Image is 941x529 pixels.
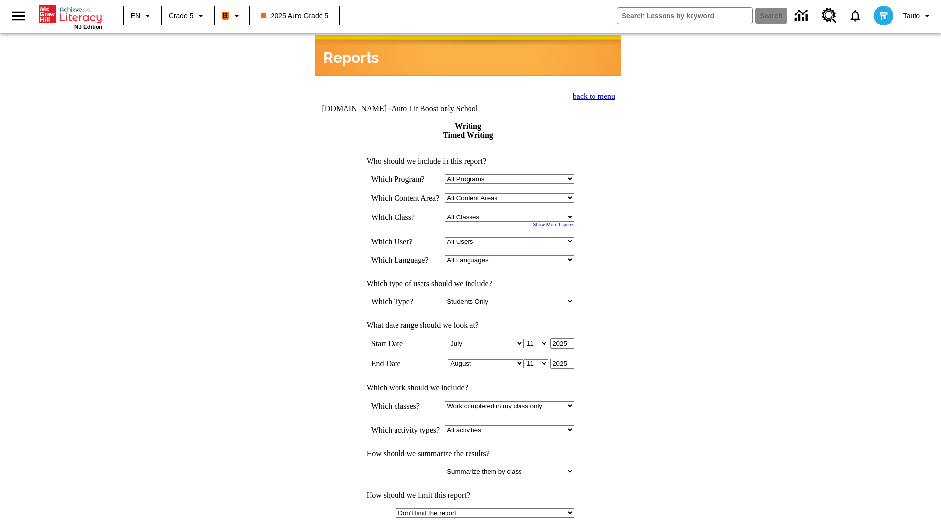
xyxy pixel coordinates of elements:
[39,3,102,30] div: Home
[371,237,440,246] td: Which User?
[371,401,440,410] td: Which classes?
[371,194,440,202] nobr: Which Content Area?
[903,11,920,21] span: Tauto
[371,213,440,222] td: Which Class?
[899,7,937,24] button: Profile/Settings
[362,157,575,166] td: Who should we include in this report?
[371,297,440,306] td: Which Type?
[371,255,440,264] td: Which Language?
[362,449,575,458] td: How should we summarize the results?
[165,7,211,24] button: Grade: Grade 5, Select a grade
[74,24,102,30] span: NJ Edition
[371,338,440,349] td: Start Date
[371,425,440,434] td: Which activity types?
[816,2,842,29] a: Resource Center, Will open in new tab
[131,11,140,21] span: EN
[4,1,33,30] button: Open side menu
[874,6,893,25] img: avatar image
[842,3,868,28] a: Notifications
[126,7,158,24] button: Language: EN, Select a language
[868,3,899,28] button: Select a new avatar
[533,222,575,227] a: Show More Classes
[261,11,329,21] span: 2025 Auto Grade 5
[362,279,575,288] td: Which type of users should we include?
[789,2,816,29] a: Data Center
[573,92,615,100] a: back to menu
[443,122,493,139] a: Writing Timed Writing
[362,384,575,392] td: Which work should we include?
[371,174,440,184] td: Which Program?
[391,104,478,113] nobr: Auto Lit Boost only School
[617,8,752,24] input: search field
[315,35,621,76] img: header
[322,104,502,113] td: [DOMAIN_NAME] -
[362,321,575,330] td: What date range should we look at?
[362,491,575,500] td: How should we limit this report?
[169,11,194,21] span: Grade 5
[218,7,247,24] button: Boost Class color is orange. Change class color
[223,9,228,22] span: B
[371,359,440,369] td: End Date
